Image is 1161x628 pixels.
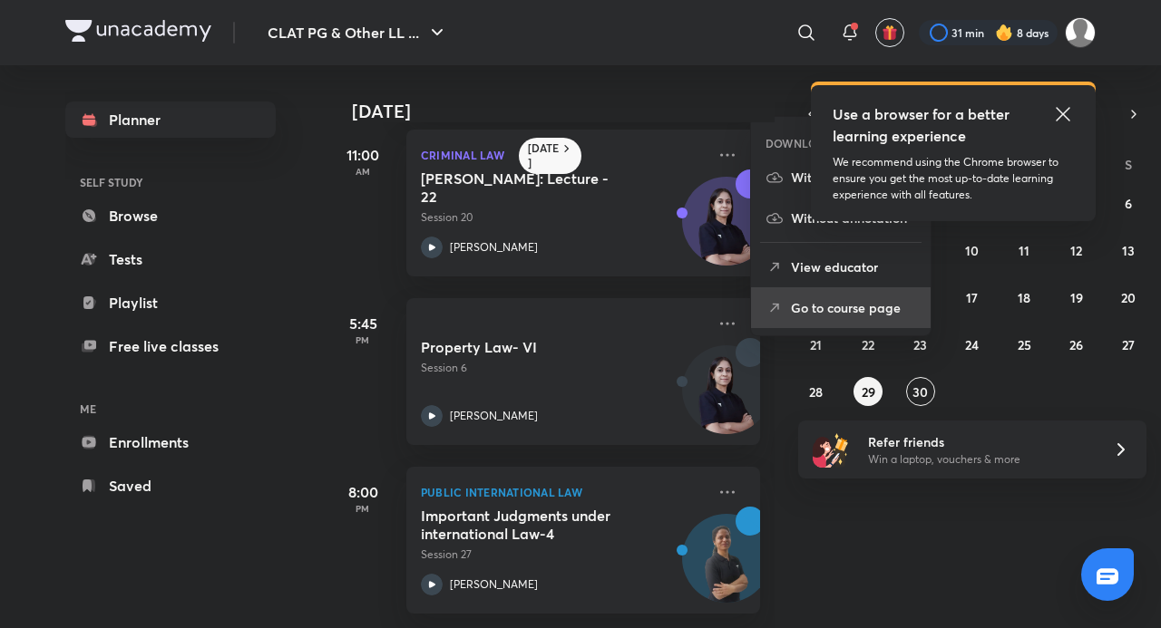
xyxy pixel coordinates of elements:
a: Browse [65,198,276,234]
img: Company Logo [65,20,211,42]
abbr: September 27, 2025 [1122,336,1135,353]
abbr: September 11, 2025 [1019,242,1029,259]
h5: Property Law- VI [421,338,647,356]
a: Company Logo [65,20,211,46]
button: September 12, 2025 [1062,236,1091,265]
p: PM [327,503,399,514]
img: Avatar [683,187,770,274]
p: AM [327,166,399,177]
abbr: September 22, 2025 [862,336,874,353]
abbr: September 18, 2025 [1018,289,1030,306]
abbr: Saturday [1125,156,1132,173]
abbr: September 19, 2025 [1070,289,1083,306]
img: streak [995,24,1013,42]
p: PM [327,334,399,345]
button: September 10, 2025 [958,236,987,265]
abbr: September 24, 2025 [965,336,979,353]
img: referral [813,431,849,468]
a: Playlist [65,285,276,321]
abbr: September 30, 2025 [912,383,928,401]
button: September 17, 2025 [958,283,987,312]
button: September 21, 2025 [802,330,831,359]
button: September 30, 2025 [906,377,935,406]
button: September 20, 2025 [1114,283,1143,312]
img: Avatar [683,355,770,442]
img: Avatar [683,524,770,611]
button: September 18, 2025 [1010,283,1039,312]
abbr: September 10, 2025 [965,242,979,259]
button: September 25, 2025 [1010,330,1039,359]
h6: [DATE] [528,141,560,170]
abbr: September 12, 2025 [1070,242,1082,259]
a: Free live classes [65,328,276,364]
abbr: September 23, 2025 [913,336,927,353]
p: Session 6 [421,360,706,376]
img: Adithyan [1065,17,1096,48]
p: Public International Law [421,481,706,503]
p: Session 20 [421,209,706,226]
a: Saved [65,468,276,504]
button: September 13, 2025 [1114,236,1143,265]
abbr: September 6, 2025 [1125,195,1132,212]
button: September 24, 2025 [958,330,987,359]
a: Planner [65,101,276,138]
abbr: September 17, 2025 [966,289,978,306]
h5: Use a browser for a better learning experience [833,103,1013,147]
p: We recommend using the Chrome browser to ensure you get the most up-to-date learning experience w... [833,154,1074,203]
button: September 26, 2025 [1062,330,1091,359]
button: avatar [875,18,904,47]
button: September 11, 2025 [1010,236,1039,265]
button: September 29, 2025 [854,377,883,406]
abbr: September 20, 2025 [1121,289,1136,306]
a: Tests [65,241,276,277]
p: Without annotation [791,208,916,227]
button: September 22, 2025 [854,330,883,359]
abbr: September 26, 2025 [1069,336,1083,353]
p: Go to course page [791,298,916,317]
button: September 27, 2025 [1114,330,1143,359]
p: Criminal Law [421,144,706,166]
abbr: September 21, 2025 [810,336,822,353]
abbr: September 29, 2025 [862,383,875,401]
p: [PERSON_NAME] [450,576,538,593]
button: September 28, 2025 [802,377,831,406]
button: CLAT PG & Other LL ... [257,14,459,51]
button: September 6, 2025 [1114,188,1143,217]
h5: 8:00 [327,481,399,503]
a: Enrollments [65,424,276,460]
button: September 19, 2025 [1062,283,1091,312]
h6: Refer friends [868,432,1091,451]
button: September 23, 2025 [906,330,935,359]
h4: [DATE] [352,101,778,122]
p: Win a laptop, vouchers & more [868,451,1091,468]
abbr: September 25, 2025 [1018,336,1031,353]
p: Session 27 [421,546,706,563]
h6: ME [65,393,276,424]
p: View educator [791,257,916,276]
p: With annotation [791,168,916,187]
p: [PERSON_NAME] [450,408,538,424]
abbr: September 28, 2025 [809,383,823,401]
h5: 5:45 [327,313,399,334]
h5: 11:00 [327,144,399,166]
h6: DOWNLOAD CLASS PDF [766,135,899,151]
p: [PERSON_NAME] [450,239,538,256]
h5: Important Judgments under international Law-4 [421,507,647,543]
img: avatar [882,24,898,41]
h5: Bhartiya Nyaya Sanhita: Lecture - 22 [421,169,647,206]
h6: SELF STUDY [65,167,276,198]
abbr: September 13, 2025 [1122,242,1135,259]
